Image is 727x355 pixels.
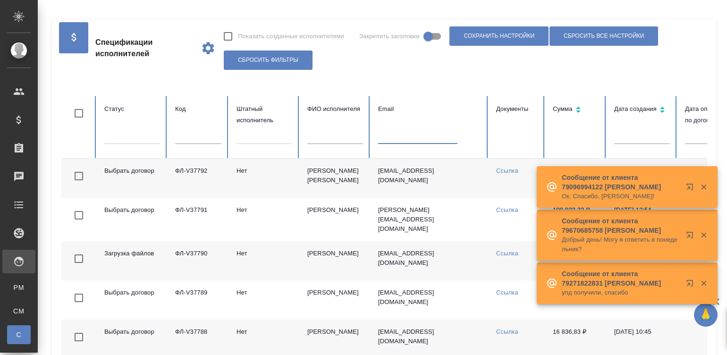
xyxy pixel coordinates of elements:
[168,198,229,241] td: ФЛ-V37791
[371,241,489,280] td: [EMAIL_ADDRESS][DOMAIN_NAME]
[545,159,607,198] td: 27 496,77 ₽
[496,167,518,174] a: Ссылка
[69,249,89,269] span: Toggle Row Selected
[7,302,31,321] a: CM
[69,205,89,225] span: Toggle Row Selected
[564,32,644,40] span: Сбросить все настройки
[496,103,538,115] div: Документы
[371,159,489,198] td: [EMAIL_ADDRESS][DOMAIN_NAME]
[95,37,193,59] span: Спецификации исполнителей
[238,56,298,64] span: Сбросить фильтры
[168,159,229,198] td: ФЛ-V37792
[69,327,89,347] span: Toggle Row Selected
[562,269,680,288] p: Сообщение от клиента 79271822831 [PERSON_NAME]
[300,159,371,198] td: [PERSON_NAME] [PERSON_NAME]
[694,183,713,191] button: Закрыть
[229,280,300,320] td: Нет
[69,288,89,308] span: Toggle Row Selected
[97,159,168,198] td: Выбрать договор
[694,231,713,239] button: Закрыть
[7,325,31,344] a: С
[359,32,420,41] span: Закрепить заголовки
[496,289,518,296] a: Ссылка
[607,159,677,198] td: [DATE] 13:33
[496,206,518,213] a: Ссылка
[614,103,670,117] div: Сортировка
[680,274,703,296] button: Открыть в новой вкладке
[7,278,31,297] a: PM
[371,198,489,241] td: [PERSON_NAME][EMAIL_ADDRESS][DOMAIN_NAME]
[464,32,534,40] span: Сохранить настройки
[496,250,518,257] a: Ссылка
[168,280,229,320] td: ФЛ-V37789
[300,198,371,241] td: [PERSON_NAME]
[229,198,300,241] td: Нет
[238,32,344,41] span: Показать созданные исполнителями
[307,103,363,115] div: ФИО исполнителя
[680,226,703,248] button: Открыть в новой вкладке
[97,280,168,320] td: Выбрать договор
[229,241,300,280] td: Нет
[97,198,168,241] td: Выбрать договор
[562,192,680,201] p: Ок, Спасибо, [PERSON_NAME]!
[378,103,481,115] div: Email
[168,241,229,280] td: ФЛ-V37790
[562,173,680,192] p: Сообщение от клиента 79096994122 [PERSON_NAME]
[562,288,680,297] p: упд получили, спасибо
[553,103,599,117] div: Сортировка
[680,177,703,200] button: Открыть в новой вкладке
[300,241,371,280] td: [PERSON_NAME]
[562,235,680,254] p: Добрый день! Могу я ответить в понедельник?
[175,103,221,115] div: Код
[562,216,680,235] p: Сообщение от клиента 79670685758 [PERSON_NAME]
[12,306,26,316] span: CM
[449,26,549,46] button: Сохранить настройки
[496,328,518,335] a: Ссылка
[12,283,26,292] span: PM
[300,280,371,320] td: [PERSON_NAME]
[694,279,713,287] button: Закрыть
[371,280,489,320] td: [EMAIL_ADDRESS][DOMAIN_NAME]
[12,330,26,339] span: С
[104,103,160,115] div: Статус
[69,166,89,186] span: Toggle Row Selected
[549,26,658,46] button: Сбросить все настройки
[237,103,292,126] div: Штатный исполнитель
[97,241,168,280] td: Загрузка файлов
[224,51,313,70] button: Сбросить фильтры
[229,159,300,198] td: Нет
